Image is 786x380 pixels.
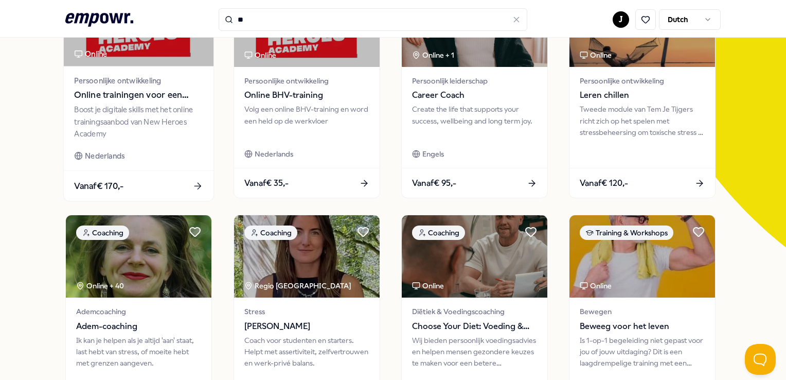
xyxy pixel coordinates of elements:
[412,177,456,190] span: Vanaf € 95,-
[244,306,369,317] span: Stress
[234,215,380,298] img: package image
[580,49,612,61] div: Online
[412,335,537,369] div: Wij bieden persoonlijk voedingsadvies en helpen mensen gezondere keuzes te maken voor een betere ...
[244,49,276,61] div: Online
[85,150,124,162] span: Nederlands
[412,306,537,317] span: Diëtiek & Voedingscoaching
[412,75,537,87] span: Persoonlijk leiderschap
[76,335,201,369] div: Ik kan je helpen als je altijd 'aan' staat, last hebt van stress, of moeite hebt met grenzen aang...
[412,320,537,333] span: Choose Your Diet: Voeding & diëtiek
[75,75,203,87] span: Persoonlijke ontwikkeling
[412,280,444,291] div: Online
[75,179,124,193] span: Vanaf € 170,-
[580,280,612,291] div: Online
[580,75,705,87] span: Persoonlijke ontwikkeling
[244,226,297,240] div: Coaching
[76,306,201,317] span: Ademcoaching
[580,103,705,138] div: Tweede module van Tem Je Tijgers richt zich op het spelen met stressbeheersing om toxische stress...
[66,215,211,298] img: package image
[613,11,629,28] button: J
[580,226,673,240] div: Training & Workshops
[580,320,705,333] span: Beweeg voor het leven
[255,148,293,160] span: Nederlands
[244,89,369,102] span: Online BHV-training
[745,344,776,375] iframe: Help Scout Beacon - Open
[580,89,705,102] span: Leren chillen
[244,177,289,190] span: Vanaf € 35,-
[422,148,444,160] span: Engels
[580,306,705,317] span: Bewegen
[244,75,369,87] span: Persoonlijke ontwikkeling
[76,280,124,291] div: Online + 40
[580,177,628,190] span: Vanaf € 120,-
[75,48,108,60] div: Online
[244,280,353,291] div: Regio [GEOGRAPHIC_DATA]
[569,215,715,298] img: package image
[244,335,369,369] div: Coach voor studenten en starters. Helpt met assertiviteit, zelfvertrouwen en werk-privé balans.
[75,89,203,102] span: Online trainingen voor een digitale skillset – van AI- tot Excel training
[76,320,201,333] span: Adem-coaching
[580,335,705,369] div: Is 1-op-1 begeleiding niet gepast voor jou of jouw uitdaging? Dit is een laagdrempelige training ...
[219,8,527,31] input: Search for products, categories or subcategories
[244,103,369,138] div: Volg een online BHV-training en word een held op de werkvloer
[76,226,129,240] div: Coaching
[412,226,465,240] div: Coaching
[412,49,454,61] div: Online + 1
[412,89,537,102] span: Career Coach
[412,103,537,138] div: Create the life that supports your success, wellbeing and long term joy.
[402,215,547,298] img: package image
[244,320,369,333] span: [PERSON_NAME]
[75,104,203,140] div: Boost je digitale skills met het online trainingsaanbod van New Heroes Academy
